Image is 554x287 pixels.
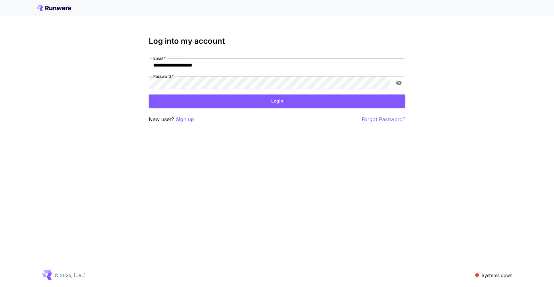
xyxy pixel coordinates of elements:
button: Login [149,94,405,108]
button: toggle password visibility [393,77,405,89]
p: © 2025, [URL] [55,272,86,279]
label: Email [153,56,166,61]
p: Systems down [482,272,512,279]
p: New user? [149,115,194,123]
h3: Log into my account [149,37,405,46]
label: Password [153,74,174,79]
button: Sign up [176,115,194,123]
button: Forgot Password? [362,115,405,123]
